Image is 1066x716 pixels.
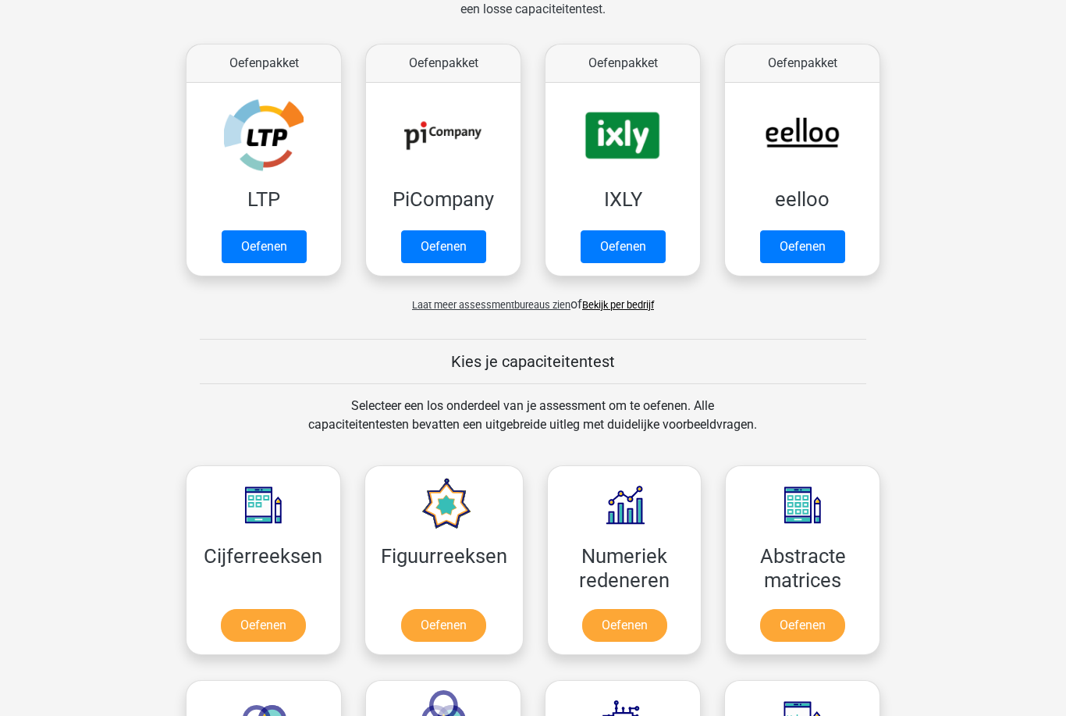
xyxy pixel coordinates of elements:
a: Oefenen [222,231,307,264]
a: Oefenen [401,610,486,643]
a: Oefenen [760,231,845,264]
div: of [174,283,892,315]
a: Oefenen [582,610,667,643]
a: Oefenen [221,610,306,643]
span: Laat meer assessmentbureaus zien [412,300,570,312]
h5: Kies je capaciteitentest [200,353,866,372]
a: Bekijk per bedrijf [582,300,654,312]
a: Oefenen [401,231,486,264]
div: Selecteer een los onderdeel van je assessment om te oefenen. Alle capaciteitentesten bevatten een... [293,397,772,454]
a: Oefenen [760,610,845,643]
a: Oefenen [581,231,666,264]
